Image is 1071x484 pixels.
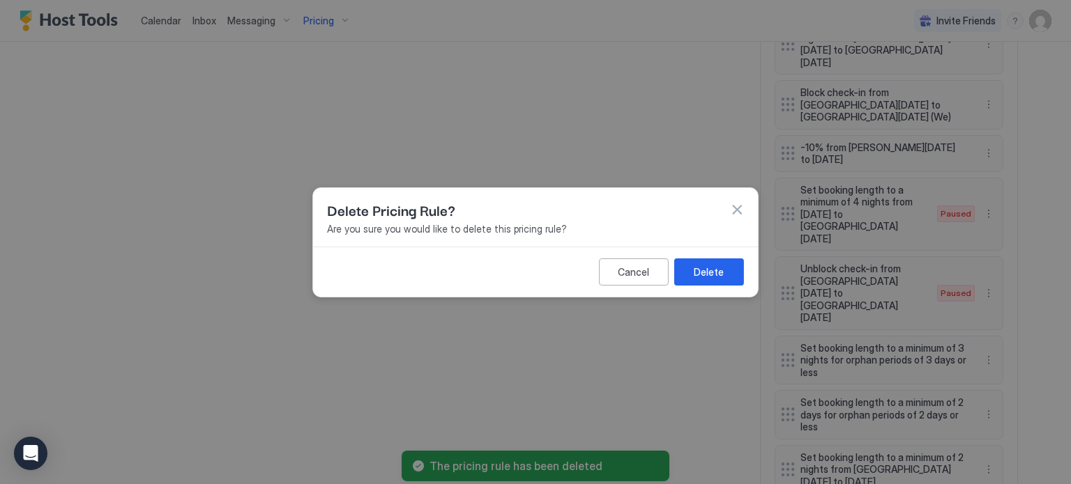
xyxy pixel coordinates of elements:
button: Delete [674,258,744,285]
span: Delete Pricing Rule? [327,199,455,220]
div: Delete [694,264,724,279]
div: Open Intercom Messenger [14,437,47,470]
span: Are you sure you would like to delete this pricing rule? [327,223,744,235]
div: Cancel [618,264,649,279]
button: Cancel [599,258,669,285]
